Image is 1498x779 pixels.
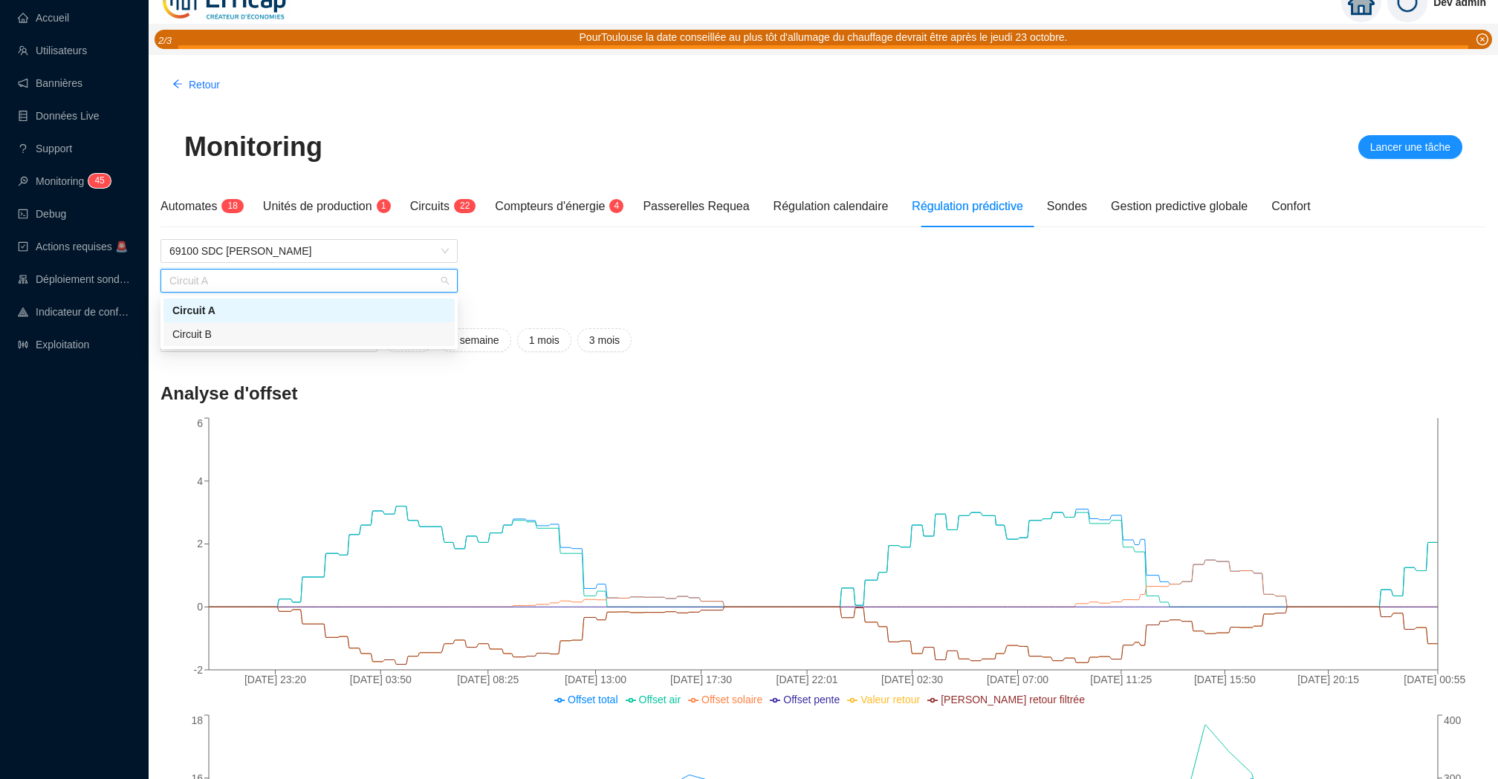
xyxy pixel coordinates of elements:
sup: 22 [454,199,476,213]
span: 1 semaine [451,333,499,348]
div: Circuit A [163,299,455,322]
a: heat-mapIndicateur de confort [18,306,131,318]
span: Circuits [410,200,450,212]
a: clusterDéploiement sondes [18,273,131,285]
div: Circuit B [172,327,446,342]
tspan: [DATE] 23:20 [244,674,306,685]
span: 1 [227,201,233,211]
a: teamUtilisateurs [18,45,87,56]
span: 1 [381,201,386,211]
span: 4 [94,175,100,186]
tspan: [DATE] 02:30 [881,674,943,685]
a: databaseDonnées Live [18,110,100,122]
span: Valeur retour [860,694,920,705]
button: Retour [160,73,232,97]
span: 1 mois [529,333,560,348]
a: homeAccueil [18,12,69,24]
button: 3 mois [577,328,632,352]
span: Offset total [568,694,617,705]
tspan: [DATE] 17:30 [670,674,732,685]
div: Circuit A [172,303,446,319]
span: 69100 SDC Albert Thomas [169,240,449,262]
span: Unités de production [263,200,372,212]
sup: 18 [221,199,243,213]
span: Automates [160,200,217,212]
tspan: 18 [191,714,203,726]
i: 2 / 3 [158,35,172,46]
span: Actions requises 🚨 [36,241,128,252]
tspan: [DATE] 13:00 [565,674,626,685]
tspan: [DATE] 00:55 [1404,674,1465,685]
tspan: [DATE] 08:25 [457,674,519,685]
span: 3 mois [589,333,620,348]
tspan: [DATE] 20:15 [1297,674,1359,685]
a: questionSupport [18,143,72,154]
tspan: [DATE] 15:50 [1194,674,1256,685]
tspan: [DATE] 03:50 [350,674,412,685]
span: 4 [615,201,620,211]
span: arrow-left [172,79,183,89]
sup: 4 [609,199,623,213]
div: Régulation prédictive [912,198,1022,215]
a: notificationBannières [18,77,82,89]
div: PourToulouse la date conseillée au plus tôt d'allumage du chauffage devrait être après le jeudi 2... [580,30,1068,45]
span: [PERSON_NAME] retour filtrée [941,694,1085,705]
span: 2 [465,201,470,211]
div: Régulation calendaire [774,198,889,215]
button: 1 semaine [439,328,511,352]
div: Passerelles Requea [643,198,749,215]
span: Compteurs d'énergie [495,200,605,212]
span: check-square [18,241,28,252]
span: Monitoring [184,132,322,162]
a: monitorMonitoring45 [18,175,106,187]
a: slidersExploitation [18,339,89,351]
button: 1 mois [517,328,571,352]
tspan: 6 [197,417,203,429]
span: 5 [100,175,105,186]
button: Lancer une tâche [1358,135,1462,159]
span: Retour [189,77,220,93]
span: 8 [233,201,238,211]
tspan: 4 [197,475,203,487]
tspan: [DATE] 07:00 [987,674,1048,685]
tspan: [DATE] 11:25 [1090,674,1152,685]
tspan: 400 [1444,714,1462,726]
span: close-circle [1476,33,1488,45]
tspan: 2 [197,538,203,550]
div: Sondes [1047,198,1087,215]
a: codeDebug [18,208,66,220]
div: Confort [1271,198,1310,215]
sup: 45 [88,174,110,188]
tspan: 0 [197,601,203,613]
div: Gestion predictive globale [1111,198,1248,215]
tspan: -2 [194,664,204,676]
sup: 1 [377,199,391,213]
span: Offset pente [783,694,840,705]
span: Lancer une tâche [1370,140,1450,155]
span: Circuit A [169,270,449,292]
span: 2 [460,201,465,211]
div: Circuit B [163,322,455,346]
span: Offset solaire [701,694,762,705]
span: Offset air [639,694,681,705]
h3: Analyse d'offset [160,382,1486,405]
tspan: [DATE] 22:01 [776,674,838,685]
